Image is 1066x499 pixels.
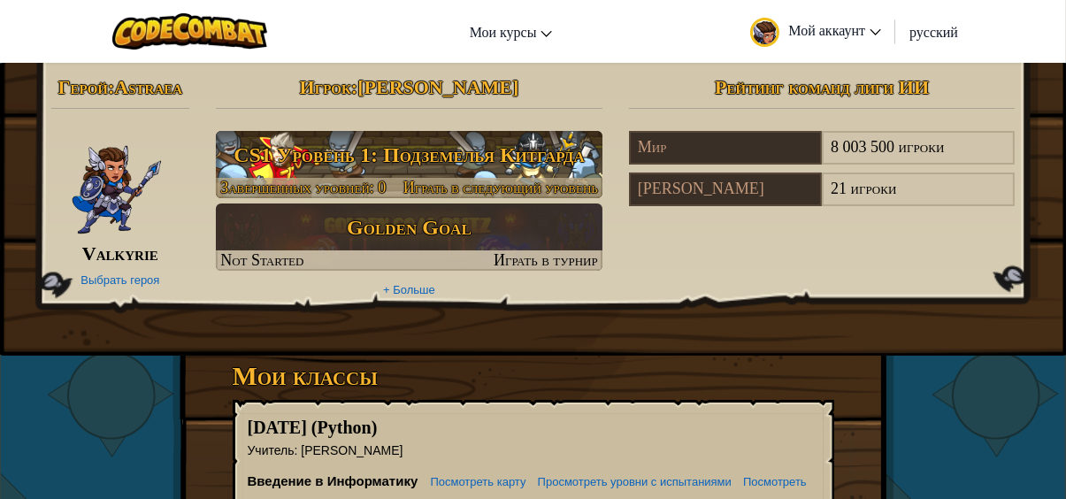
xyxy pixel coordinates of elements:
h3: CS1 Уровень 1: Подземелья Китгарда [216,135,602,175]
a: + Больше [383,283,435,296]
a: [PERSON_NAME]21игроки [629,192,1016,210]
div: [PERSON_NAME] [629,173,822,206]
span: 21 [831,180,847,197]
span: Играть в турнир [494,251,598,269]
a: Мир8 003 500игроки [629,150,1016,168]
h3: Golden Goal [216,208,602,248]
span: [PERSON_NAME] [297,443,403,457]
span: Мои курсы [470,25,537,40]
span: 8 003 500 [831,138,894,156]
a: Мой аккаунт [741,4,890,59]
span: Valkyrie [82,242,158,265]
span: Играть в следующий уровень [403,179,598,196]
span: Герой [58,76,108,98]
img: avatar [750,18,779,47]
a: Golden GoalNot StartedИграть в турнир [216,203,602,271]
a: Играть в следующий уровень [216,131,602,198]
span: игроки [899,138,945,156]
img: CodeCombat logo [112,13,267,50]
h3: Мои классы [233,356,834,395]
span: : [295,443,298,457]
img: CS1 Уровень 1: Подземелья Китгарда [216,131,602,198]
a: Просмотреть уровни с испытаниями [529,475,732,488]
span: [PERSON_NAME] [357,76,518,98]
span: [DATE] [248,418,311,437]
a: Выбрать героя [81,273,159,287]
span: Not Started [220,251,303,269]
a: русский [901,8,967,56]
span: : [108,76,114,98]
span: Учитель [248,443,295,457]
span: (Python) [311,418,377,437]
div: Мир [629,131,822,165]
span: Рейтинг команд лиги ИИ [715,76,929,98]
span: Введение в Информатику [248,473,422,488]
img: ValkyriePose.png [71,131,163,237]
span: : [351,76,357,98]
img: Golden Goal [216,203,602,271]
span: Astraea [114,76,182,98]
span: игроки [851,180,897,197]
span: Завершенных уровней: 0 [220,179,386,196]
a: Мои курсы [461,8,562,56]
span: русский [909,25,958,40]
span: Мой аккаунт [788,23,881,38]
span: Игрок [300,76,351,98]
a: Посмотреть карту [421,475,525,488]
